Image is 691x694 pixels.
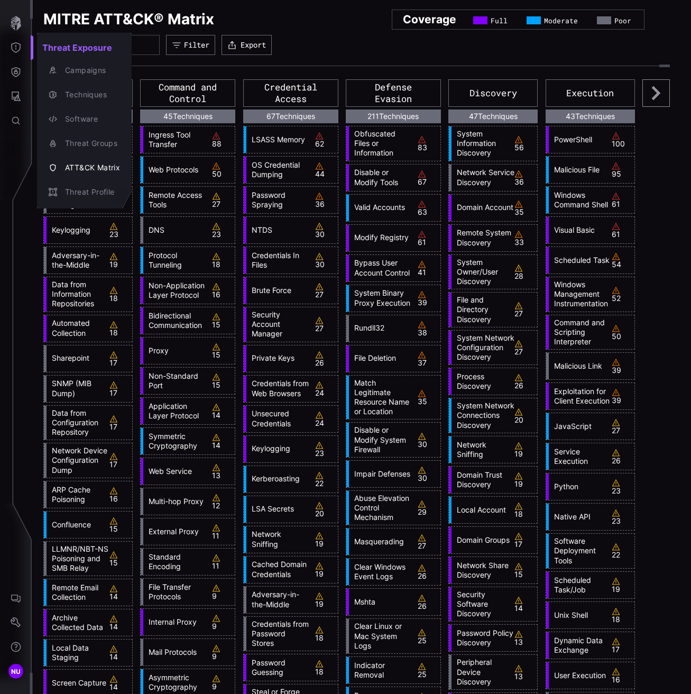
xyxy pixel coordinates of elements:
div: Campaigns [60,64,120,77]
button: Campaigns [37,58,132,83]
button: Threat Groups [37,131,132,156]
button: Threat Profile [37,180,132,204]
h2: Threat Exposure [37,37,132,58]
button: Techniques [37,83,132,107]
button: Software [37,107,132,131]
div: Threat Groups [60,137,120,150]
div: Software [60,113,120,126]
div: ATT&CK Matrix [60,161,120,175]
button: ATT&CK Matrix [37,156,132,180]
div: Techniques [60,88,120,102]
div: Threat Profile [60,186,120,199]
